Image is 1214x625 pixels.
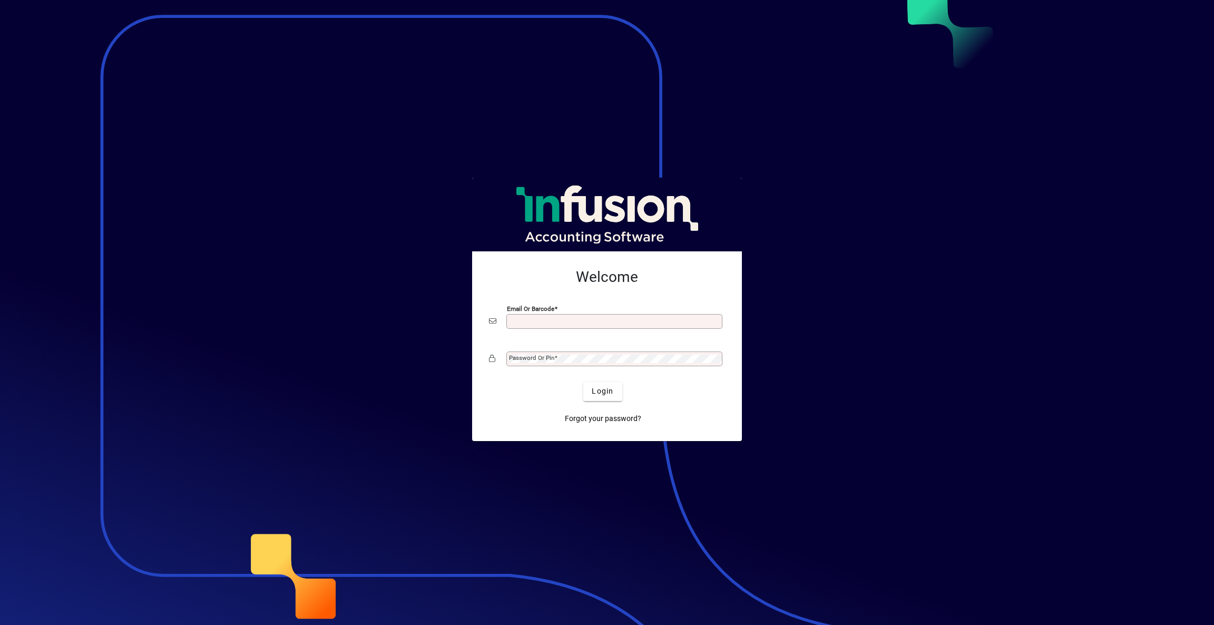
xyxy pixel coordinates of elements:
h2: Welcome [489,268,725,286]
mat-label: Email or Barcode [507,305,554,312]
span: Forgot your password? [565,413,641,424]
a: Forgot your password? [561,409,645,428]
span: Login [592,386,613,397]
button: Login [583,382,622,401]
mat-label: Password or Pin [509,354,554,362]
